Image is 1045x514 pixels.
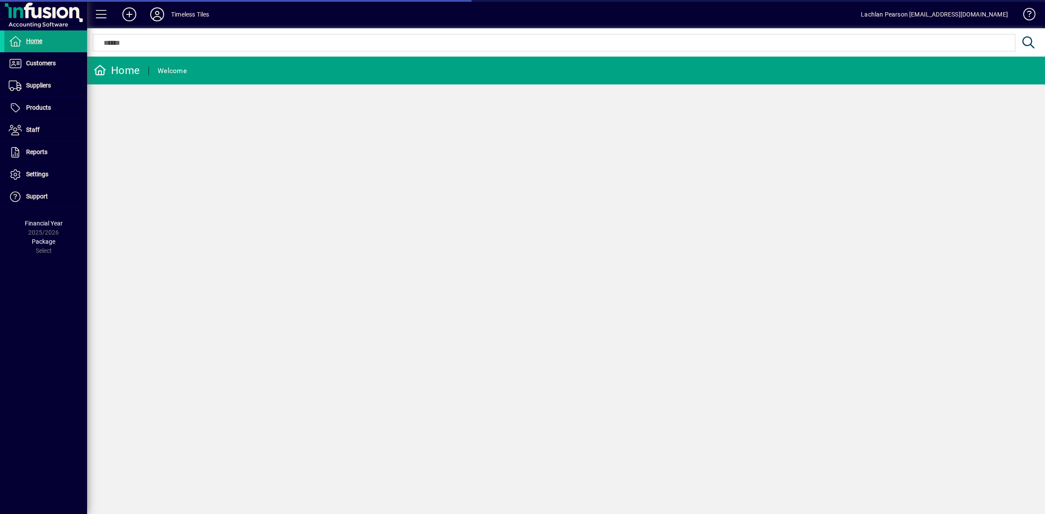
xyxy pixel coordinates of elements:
[26,104,51,111] span: Products
[115,7,143,22] button: Add
[26,126,40,133] span: Staff
[1017,2,1034,30] a: Knowledge Base
[171,7,209,21] div: Timeless Tiles
[26,60,56,67] span: Customers
[32,238,55,245] span: Package
[4,164,87,185] a: Settings
[4,119,87,141] a: Staff
[4,53,87,74] a: Customers
[4,75,87,97] a: Suppliers
[26,82,51,89] span: Suppliers
[26,193,48,200] span: Support
[25,220,63,227] span: Financial Year
[158,64,187,78] div: Welcome
[94,64,140,77] div: Home
[861,7,1008,21] div: Lachlan Pearson [EMAIL_ADDRESS][DOMAIN_NAME]
[143,7,171,22] button: Profile
[4,141,87,163] a: Reports
[26,171,48,178] span: Settings
[26,37,42,44] span: Home
[4,186,87,208] a: Support
[4,97,87,119] a: Products
[26,148,47,155] span: Reports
